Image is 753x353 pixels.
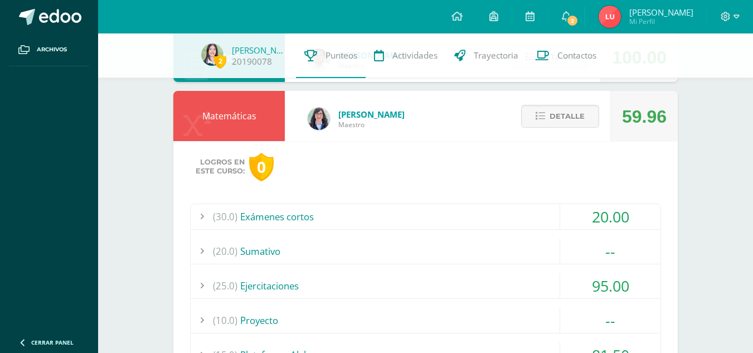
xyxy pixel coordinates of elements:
span: (25.0) [213,273,237,298]
a: Trayectoria [446,33,527,78]
a: Contactos [527,33,605,78]
div: 20.00 [560,204,660,229]
div: Sumativo [191,239,660,264]
span: Maestro [338,120,405,129]
div: -- [560,308,660,333]
div: 95.00 [560,273,660,298]
span: Mi Perfil [629,17,693,26]
span: (10.0) [213,308,237,333]
div: Exámenes cortos [191,204,660,229]
span: (30.0) [213,204,237,229]
a: Archivos [9,33,89,66]
div: 0 [249,153,274,181]
span: (20.0) [213,239,237,264]
span: [PERSON_NAME] [629,7,693,18]
div: 59.96 [622,91,667,142]
img: 5d9fbff668698edc133964871eda3480.png [599,6,621,28]
img: 6f8a15287de711d2923d3748671e6847.png [201,43,224,66]
a: 20190078 [232,56,272,67]
img: 01c6c64f30021d4204c203f22eb207bb.png [308,108,330,130]
div: Matemáticas [173,91,285,141]
a: Punteos [296,33,366,78]
div: -- [560,239,660,264]
a: [PERSON_NAME] [232,45,288,56]
div: Ejercitaciones [191,273,660,298]
span: [PERSON_NAME] [338,109,405,120]
button: Detalle [521,105,599,128]
span: Logros en este curso: [196,158,245,176]
span: 2 [566,14,579,27]
a: Actividades [366,33,446,78]
span: 2 [214,54,226,68]
span: Detalle [550,106,585,127]
span: Cerrar panel [31,339,74,346]
span: Punteos [326,50,357,61]
span: Archivos [37,45,67,54]
span: Trayectoria [474,50,518,61]
span: Contactos [557,50,596,61]
div: Proyecto [191,308,660,333]
span: Actividades [392,50,438,61]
